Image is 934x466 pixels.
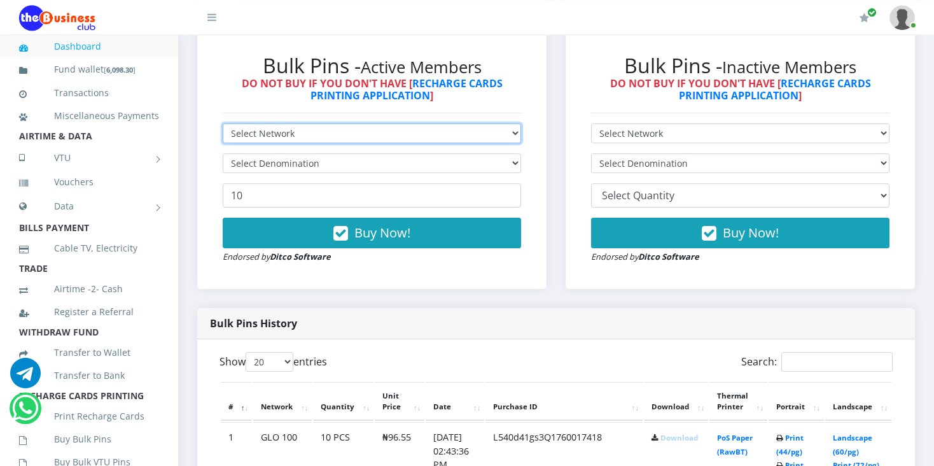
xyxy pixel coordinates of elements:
input: Search: [781,352,893,372]
label: Show entries [220,352,327,372]
input: Enter Quantity [223,183,521,208]
b: 6,098.30 [106,65,133,74]
a: Data [19,190,159,222]
a: Transfer to Bank [19,361,159,390]
strong: DO NOT BUY IF YOU DON'T HAVE [ ] [242,76,503,102]
small: [ ] [104,65,136,74]
a: Buy Bulk Pins [19,425,159,454]
a: Register a Referral [19,297,159,327]
a: Airtime -2- Cash [19,274,159,304]
h2: Bulk Pins - [591,53,889,78]
a: Download [660,433,698,442]
a: Vouchers [19,167,159,197]
small: Active Members [361,56,482,78]
img: Logo [19,5,95,31]
button: Buy Now! [591,218,889,248]
a: Chat for support [12,402,38,423]
img: User [889,5,915,30]
th: Purchase ID: activate to sort column ascending [485,382,643,421]
th: Thermal Printer: activate to sort column ascending [709,382,767,421]
span: Buy Now! [723,224,779,241]
h2: Bulk Pins - [223,53,521,78]
th: Date: activate to sort column ascending [426,382,484,421]
th: Unit Price: activate to sort column ascending [375,382,424,421]
a: Miscellaneous Payments [19,101,159,131]
small: Endorsed by [223,251,331,262]
strong: DO NOT BUY IF YOU DON'T HAVE [ ] [610,76,871,102]
a: RECHARGE CARDS PRINTING APPLICATION [310,76,503,102]
select: Showentries [246,352,293,372]
th: Landscape: activate to sort column ascending [825,382,891,421]
strong: Ditco Software [270,251,331,262]
span: Buy Now! [354,224,410,241]
a: VTU [19,142,159,174]
i: Renew/Upgrade Subscription [860,13,869,23]
a: Print Recharge Cards [19,402,159,431]
span: Renew/Upgrade Subscription [867,8,877,17]
small: Endorsed by [591,251,699,262]
th: Network: activate to sort column ascending [253,382,312,421]
th: Download: activate to sort column ascending [644,382,708,421]
button: Buy Now! [223,218,521,248]
label: Search: [741,352,893,372]
a: Transactions [19,78,159,108]
small: Inactive Members [722,56,856,78]
a: Cable TV, Electricity [19,234,159,263]
strong: Ditco Software [638,251,699,262]
th: #: activate to sort column descending [221,382,252,421]
a: Print (44/pg) [776,433,804,456]
th: Portrait: activate to sort column ascending [769,382,824,421]
th: Quantity: activate to sort column ascending [313,382,373,421]
a: RECHARGE CARDS PRINTING APPLICATION [679,76,871,102]
a: Fund wallet[6,098.30] [19,55,159,85]
a: Dashboard [19,32,159,61]
strong: Bulk Pins History [210,316,297,330]
a: Landscape (60/pg) [833,433,872,456]
a: Chat for support [10,367,41,388]
a: PoS Paper (RawBT) [717,433,753,456]
a: Transfer to Wallet [19,338,159,367]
